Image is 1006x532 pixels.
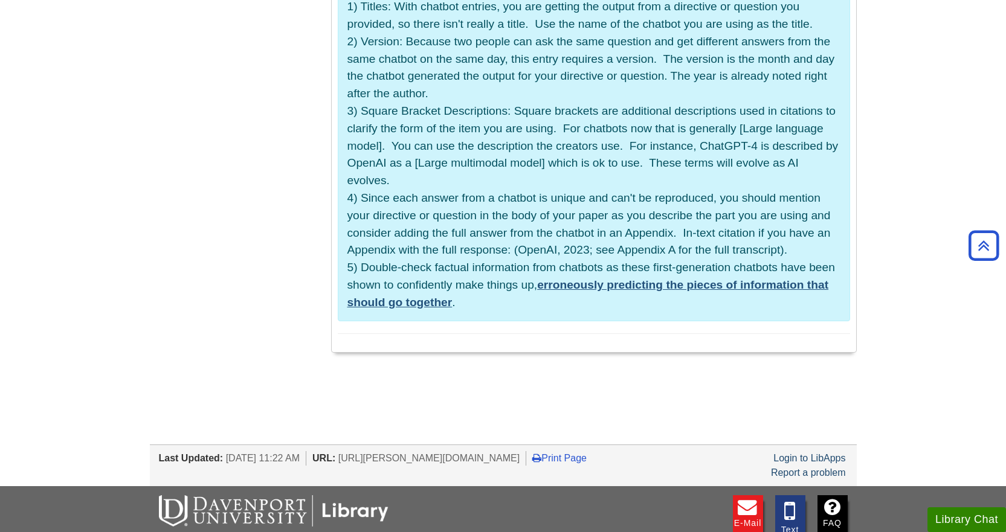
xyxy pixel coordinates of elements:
i: Print Page [532,453,541,463]
img: DU Libraries [159,495,389,527]
a: Back to Top [964,237,1003,254]
a: Print Page [532,453,587,463]
span: Last Updated: [159,453,224,463]
span: URL: [312,453,335,463]
a: Login to LibApps [773,453,845,463]
button: Library Chat [927,507,1006,532]
a: erroneously predicting the pieces of information that should go together [347,278,829,309]
span: [DATE] 11:22 AM [226,453,300,463]
span: [URL][PERSON_NAME][DOMAIN_NAME] [338,453,520,463]
a: Report a problem [771,467,846,478]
